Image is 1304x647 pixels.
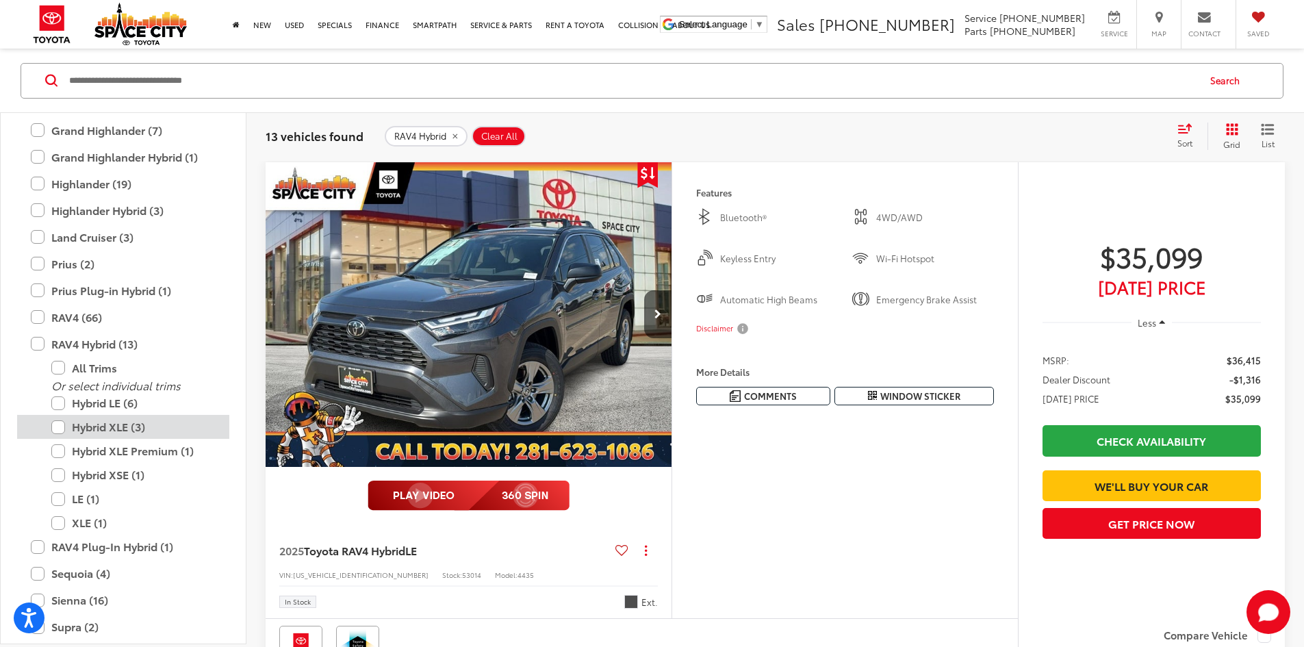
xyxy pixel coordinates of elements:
[637,162,658,188] span: Get Price Drop Alert
[644,290,672,338] button: Next image
[495,570,517,580] span: Model:
[1171,122,1207,149] button: Select sort value
[51,377,181,392] i: Or select individual trims
[645,545,647,556] span: dropdown dots
[1043,508,1261,539] button: Get Price Now
[720,211,838,225] span: Bluetooth®
[31,198,216,222] label: Highlander Hybrid (3)
[31,305,216,329] label: RAV4 (66)
[834,387,994,405] button: Window Sticker
[68,64,1197,97] input: Search by Make, Model, or Keyword
[279,543,610,558] a: 2025Toyota RAV4 HybridLE
[1229,372,1261,386] span: -$1,316
[1099,29,1129,38] span: Service
[265,162,673,468] img: 2025 Toyota RAV4 Hybrid LE
[777,13,815,35] span: Sales
[990,24,1075,38] span: [PHONE_NUMBER]
[1043,353,1069,367] span: MSRP:
[634,538,658,562] button: Actions
[394,130,446,141] span: RAV4 Hybrid
[51,415,216,439] label: Hybrid XLE (3)
[442,570,462,580] span: Stock:
[819,13,955,35] span: [PHONE_NUMBER]
[517,570,534,580] span: 4435
[679,19,747,29] span: Select Language
[751,19,752,29] span: ​
[1177,137,1192,149] span: Sort
[481,130,517,141] span: Clear All
[1138,316,1156,329] span: Less
[1247,590,1290,634] svg: Start Chat
[720,293,838,307] span: Automatic High Beams
[94,3,187,45] img: Space City Toyota
[304,542,405,558] span: Toyota RAV4 Hybrid
[462,570,481,580] span: 53014
[265,162,673,468] div: 2025 Toyota RAV4 Hybrid LE 0
[696,387,830,405] button: Comments
[730,390,741,402] img: Comments
[405,542,417,558] span: LE
[1043,239,1261,273] span: $35,099
[51,355,216,379] label: All Trims
[31,225,216,249] label: Land Cruiser (3)
[385,125,468,146] button: remove RAV4%20Hybrid
[720,252,838,266] span: Keyless Entry
[755,19,764,29] span: ▼
[31,588,216,612] label: Sienna (16)
[868,390,877,401] i: Window Sticker
[964,24,987,38] span: Parts
[31,118,216,142] label: Grand Highlander (7)
[31,171,216,195] label: Highlander (19)
[51,439,216,463] label: Hybrid XLE Premium (1)
[1223,138,1240,149] span: Grid
[51,463,216,487] label: Hybrid XSE (1)
[1043,425,1261,456] a: Check Availability
[876,293,994,307] span: Emergency Brake Assist
[1132,311,1173,335] button: Less
[31,561,216,585] label: Sequoia (4)
[624,595,638,609] span: Gray
[293,570,429,580] span: [US_VEHICLE_IDENTIFICATION_NUMBER]
[679,19,764,29] a: Select Language​
[999,11,1085,25] span: [PHONE_NUMBER]
[31,251,216,275] label: Prius (2)
[696,323,733,334] span: Disclaimer
[1207,122,1251,149] button: Grid View
[279,570,293,580] span: VIN:
[31,535,216,559] label: RAV4 Plug-In Hybrid (1)
[31,331,216,355] label: RAV4 Hybrid (13)
[696,314,751,343] button: Disclaimer
[880,390,960,403] span: Window Sticker
[1197,63,1260,97] button: Search
[51,511,216,535] label: XLE (1)
[641,596,658,609] span: Ext.
[285,598,311,605] span: In Stock
[51,391,216,415] label: Hybrid LE (6)
[1225,392,1261,405] span: $35,099
[1188,29,1220,38] span: Contact
[1247,590,1290,634] button: Toggle Chat Window
[31,144,216,168] label: Grand Highlander Hybrid (1)
[876,211,994,225] span: 4WD/AWD
[696,188,994,197] h4: Features
[696,367,994,377] h4: More Details
[1243,29,1273,38] span: Saved
[31,615,216,639] label: Supra (2)
[1227,353,1261,367] span: $36,415
[51,487,216,511] label: LE (1)
[472,125,526,146] button: Clear All
[964,11,997,25] span: Service
[1043,280,1261,294] span: [DATE] Price
[876,252,994,266] span: Wi-Fi Hotspot
[1144,29,1174,38] span: Map
[265,162,673,468] a: 2025 Toyota RAV4 Hybrid LE2025 Toyota RAV4 Hybrid LE2025 Toyota RAV4 Hybrid LE2025 Toyota RAV4 Hy...
[1043,470,1261,501] a: We'll Buy Your Car
[279,542,304,558] span: 2025
[1043,372,1110,386] span: Dealer Discount
[368,481,570,511] img: full motion video
[31,278,216,302] label: Prius Plug-in Hybrid (1)
[1261,137,1275,149] span: List
[1251,122,1285,149] button: List View
[1164,629,1271,643] label: Compare Vehicle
